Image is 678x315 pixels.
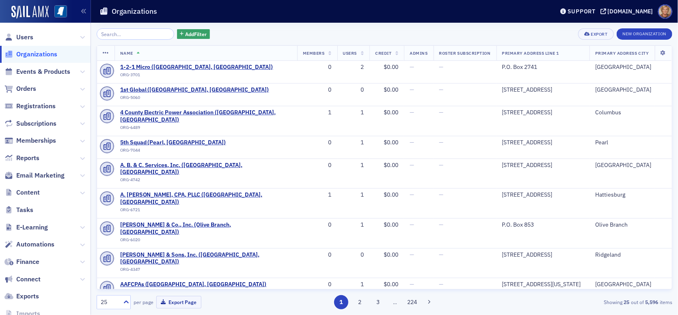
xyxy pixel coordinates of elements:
[134,298,153,306] label: per page
[405,295,419,309] button: 224
[16,154,39,163] span: Reports
[502,64,584,71] div: P.O. Box 2741
[595,281,666,288] div: [GEOGRAPHIC_DATA]
[389,298,401,306] span: …
[16,50,57,59] span: Organizations
[97,28,174,40] input: Search…
[120,177,291,185] div: ORG-4742
[343,139,364,146] div: 1
[4,102,56,111] a: Registrations
[120,162,291,176] a: A. B. & C. Services, Inc. ([GEOGRAPHIC_DATA], [GEOGRAPHIC_DATA])
[410,281,414,288] span: —
[177,29,210,39] button: AddFilter
[4,154,39,163] a: Reports
[343,109,364,116] div: 1
[4,188,40,197] a: Content
[4,84,36,93] a: Orders
[4,50,57,59] a: Organizations
[16,257,39,266] span: Finance
[120,64,273,71] a: 1-2-1 Micro ([GEOGRAPHIC_DATA], [GEOGRAPHIC_DATA])
[120,237,291,245] div: ORG-6020
[595,86,666,94] div: [GEOGRAPHIC_DATA]
[16,171,65,180] span: Email Marketing
[16,223,48,232] span: E-Learning
[16,84,36,93] span: Orders
[410,109,414,116] span: —
[343,64,364,71] div: 2
[502,221,584,229] div: P.O. Box 853
[439,109,444,116] span: —
[112,6,157,16] h1: Organizations
[502,139,584,146] div: [STREET_ADDRESS]
[384,86,398,93] span: $0.00
[303,221,332,229] div: 0
[120,109,291,123] span: 4 County Electric Power Association (Columbus, MS)
[384,63,398,71] span: $0.00
[4,67,70,76] a: Events & Products
[16,188,40,197] span: Content
[4,240,54,249] a: Automations
[120,281,267,288] a: AAFCPAs ([GEOGRAPHIC_DATA], [GEOGRAPHIC_DATA])
[617,28,672,40] button: New Organization
[120,221,291,236] span: A.B. McIlwain & Co., Inc. (Olive Branch, MS)
[352,295,367,309] button: 2
[16,67,70,76] span: Events & Products
[16,206,33,214] span: Tasks
[410,50,428,56] span: Admins
[410,139,414,146] span: —
[343,162,364,169] div: 1
[439,50,491,56] span: Roster Subscription
[120,86,269,94] span: 1st Global (Dallas, TX)
[4,257,39,266] a: Finance
[120,191,291,206] a: A. [PERSON_NAME], CPA, PLLC ([GEOGRAPHIC_DATA], [GEOGRAPHIC_DATA])
[439,86,444,93] span: —
[410,251,414,258] span: —
[410,63,414,71] span: —
[303,50,325,56] span: Members
[120,125,291,133] div: ORG-6489
[439,161,444,169] span: —
[11,6,49,19] img: SailAMX
[16,119,56,128] span: Subscriptions
[343,281,364,288] div: 1
[375,50,391,56] span: Credit
[303,109,332,116] div: 1
[595,139,666,146] div: Pearl
[120,64,273,71] span: 1-2-1 Micro (Madison, MS)
[156,296,201,309] button: Export Page
[486,298,672,306] div: Showing out of items
[120,139,226,146] span: 5th Squad (Pearl, MS)
[4,33,33,42] a: Users
[120,191,291,206] span: A. Corrie Hall, CPA, PLLC (Hattiesburg, MS)
[343,86,364,94] div: 0
[120,72,273,80] div: ORG-3701
[343,221,364,229] div: 1
[303,191,332,199] div: 1
[595,64,666,71] div: [GEOGRAPHIC_DATA]
[410,86,414,93] span: —
[568,8,596,15] div: Support
[185,30,207,38] span: Add Filter
[16,102,56,111] span: Registrations
[384,109,398,116] span: $0.00
[120,207,291,215] div: ORG-6721
[120,50,133,56] span: Name
[439,281,444,288] span: —
[591,32,607,36] div: Export
[410,221,414,228] span: —
[384,281,398,288] span: $0.00
[343,50,357,56] span: Users
[617,30,672,37] a: New Organization
[120,95,269,103] div: ORG-5060
[16,275,41,284] span: Connect
[384,191,398,198] span: $0.00
[120,267,291,275] div: ORG-4347
[16,240,54,249] span: Automations
[595,109,666,116] div: Columbus
[120,86,269,94] a: 1st Global ([GEOGRAPHIC_DATA], [GEOGRAPHIC_DATA])
[502,162,584,169] div: [STREET_ADDRESS]
[595,221,666,229] div: Olive Branch
[303,281,332,288] div: 0
[120,251,291,266] span: A.G. Edwards & Sons, Inc. (Ridgeland, MS)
